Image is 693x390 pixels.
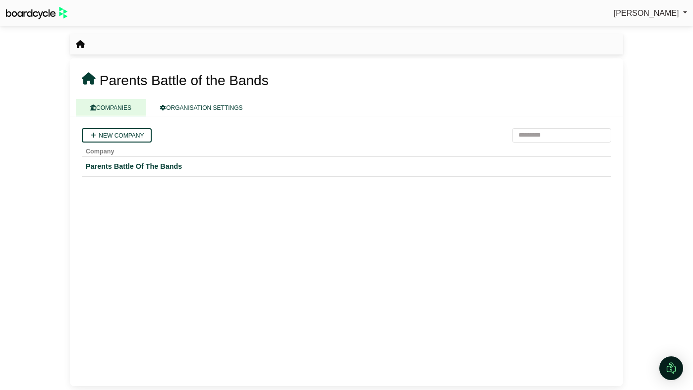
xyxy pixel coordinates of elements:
[146,99,257,116] a: ORGANISATION SETTINGS
[100,73,269,88] span: Parents Battle of the Bands
[614,9,679,17] span: [PERSON_NAME]
[82,143,611,157] th: Company
[659,356,683,380] div: Open Intercom Messenger
[6,7,67,19] img: BoardcycleBlackGreen-aaafeed430059cb809a45853b8cf6d952af9d84e6e89e1f1685b34bfd5cb7d64.svg
[82,128,152,143] a: New company
[86,161,607,172] a: Parents Battle Of The Bands
[614,7,687,20] a: [PERSON_NAME]
[76,99,146,116] a: COMPANIES
[76,38,85,51] nav: breadcrumb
